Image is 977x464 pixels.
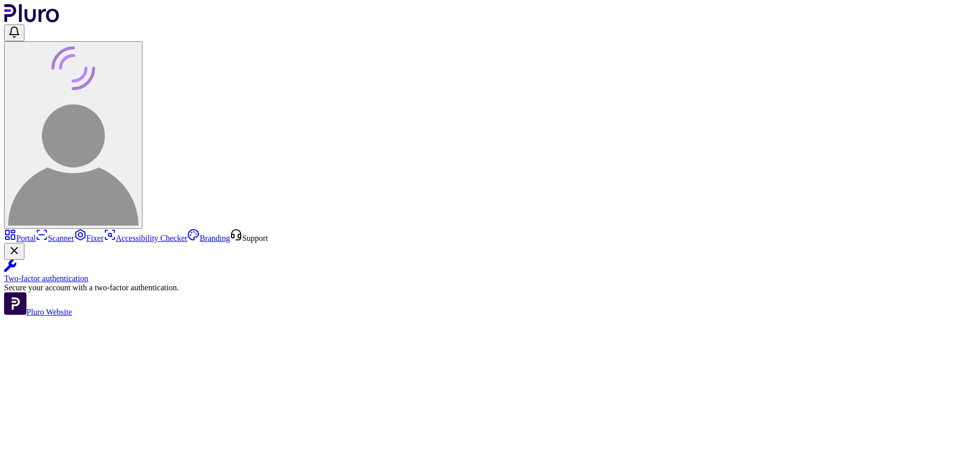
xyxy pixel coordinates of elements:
img: User avatar [8,95,138,226]
a: Scanner [36,234,74,242]
a: Two-factor authentication [4,260,973,283]
a: Logo [4,15,60,24]
div: Secure your account with a two-factor authentication. [4,283,973,292]
a: Branding [187,234,230,242]
a: Fixer [74,234,104,242]
aside: Sidebar menu [4,229,973,317]
button: Close Two-factor authentication notification [4,243,24,260]
div: Two-factor authentication [4,274,973,283]
button: User avatar [4,41,142,229]
a: Portal [4,234,36,242]
button: Open notifications, you have undefined new notifications [4,24,24,41]
a: Accessibility Checker [104,234,188,242]
a: Open Pluro Website [4,308,72,316]
a: Open Support screen [230,234,268,242]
